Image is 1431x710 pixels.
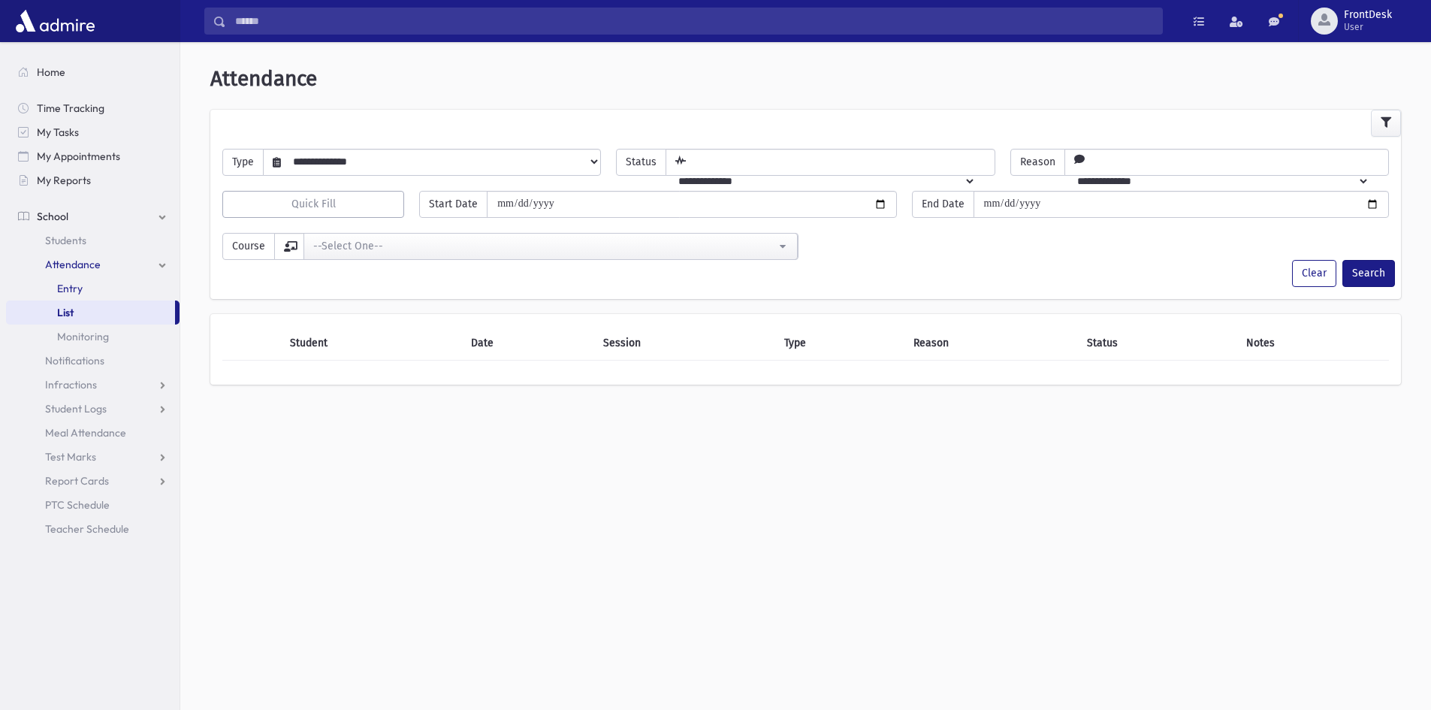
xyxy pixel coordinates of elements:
[6,301,175,325] a: List
[37,174,91,187] span: My Reports
[6,204,180,228] a: School
[45,450,96,464] span: Test Marks
[57,282,83,295] span: Entry
[12,6,98,36] img: AdmirePro
[313,238,776,254] div: --Select One--
[6,276,180,301] a: Entry
[37,101,104,115] span: Time Tracking
[57,330,109,343] span: Monitoring
[222,149,264,176] span: Type
[6,421,180,445] a: Meal Attendance
[6,96,180,120] a: Time Tracking
[904,326,1078,361] th: Reason
[6,168,180,192] a: My Reports
[6,493,180,517] a: PTC Schedule
[45,498,110,512] span: PTC Schedule
[1292,260,1336,287] button: Clear
[6,517,180,541] a: Teacher Schedule
[222,233,275,260] span: Course
[419,191,488,218] span: Start Date
[6,120,180,144] a: My Tasks
[291,198,336,210] span: Quick Fill
[6,228,180,252] a: Students
[912,191,974,218] span: End Date
[37,65,65,79] span: Home
[6,469,180,493] a: Report Cards
[6,252,180,276] a: Attendance
[6,325,180,349] a: Monitoring
[6,144,180,168] a: My Appointments
[616,149,666,176] span: Status
[222,191,404,218] button: Quick Fill
[462,326,594,361] th: Date
[6,373,180,397] a: Infractions
[6,349,180,373] a: Notifications
[37,125,79,139] span: My Tasks
[57,306,74,319] span: List
[37,210,68,223] span: School
[281,326,462,361] th: Student
[45,474,109,488] span: Report Cards
[37,150,120,163] span: My Appointments
[45,522,129,536] span: Teacher Schedule
[775,326,905,361] th: Type
[1078,326,1237,361] th: Status
[226,8,1162,35] input: Search
[45,258,101,271] span: Attendance
[1344,9,1392,21] span: FrontDesk
[45,402,107,415] span: Student Logs
[303,233,798,260] button: --Select One--
[6,397,180,421] a: Student Logs
[210,66,317,91] span: Attendance
[1237,326,1389,361] th: Notes
[1342,260,1395,287] button: Search
[6,445,180,469] a: Test Marks
[1344,21,1392,33] span: User
[6,60,180,84] a: Home
[45,234,86,247] span: Students
[594,326,775,361] th: Session
[45,426,126,440] span: Meal Attendance
[45,378,97,391] span: Infractions
[1010,149,1065,176] span: Reason
[45,354,104,367] span: Notifications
